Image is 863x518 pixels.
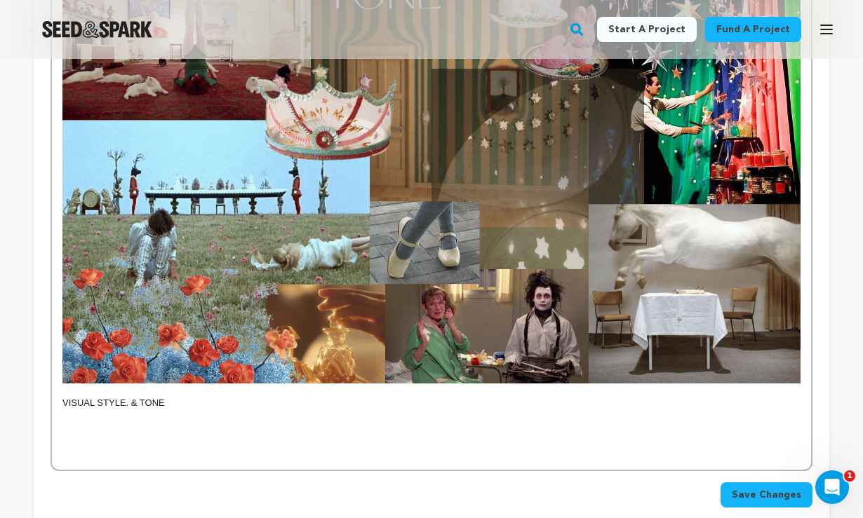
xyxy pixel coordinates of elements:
[732,488,801,502] span: Save Changes
[705,17,801,42] a: Fund a project
[721,482,812,507] button: Save Changes
[62,397,801,409] p: VISUAL STYLE. & TONE
[844,470,855,482] span: 1
[42,21,152,38] a: Seed&Spark Homepage
[815,470,849,504] iframe: Intercom live chat
[597,17,697,42] a: Start a project
[42,21,152,38] img: Seed&Spark Logo Dark Mode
